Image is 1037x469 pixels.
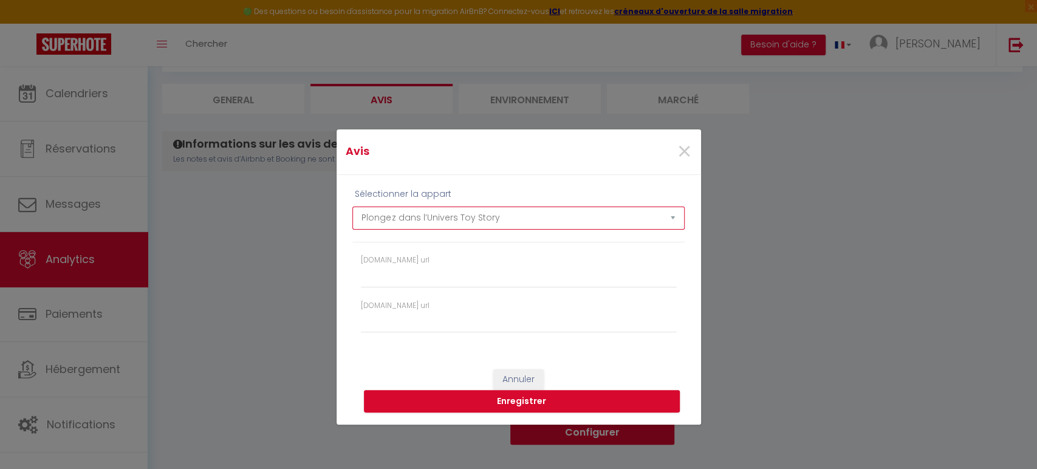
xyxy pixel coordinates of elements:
h4: Avis [346,143,571,160]
span: × [677,134,692,170]
button: Enregistrer [364,390,680,413]
button: Ouvrir le widget de chat LiveChat [10,5,46,41]
label: [DOMAIN_NAME] url [361,255,430,266]
button: Annuler [493,369,544,390]
button: Close [677,139,692,165]
div: Sélectionner la appart [346,187,678,200]
label: [DOMAIN_NAME] url [361,300,430,312]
